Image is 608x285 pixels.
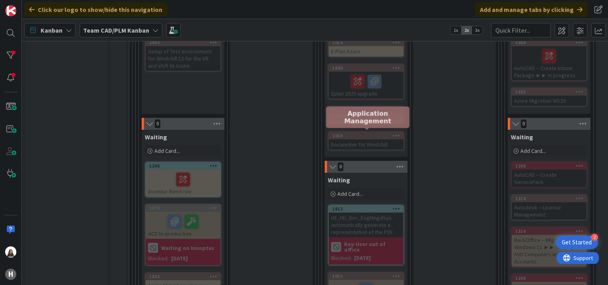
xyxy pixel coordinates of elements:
[515,196,587,201] div: 1314
[512,228,587,235] div: 1316
[512,96,587,106] div: Azure Migration WS20
[171,254,188,263] div: [DATE]
[328,176,350,184] span: Waiting
[148,254,169,263] div: Blocked:
[154,119,161,129] span: 0
[146,212,220,239] div: ACD to production
[146,273,220,280] div: 1833
[41,25,62,35] span: Kanban
[515,228,587,234] div: 1316
[5,5,16,16] img: Visit kanbanzone.com
[149,40,220,45] div: 2092
[491,23,551,37] input: Quick Filter...
[146,39,220,71] div: 2092Setup of Test environment for Windchill 13 for the lift and shift to Azure
[520,147,546,154] span: Add Card...
[149,163,220,169] div: 1246
[512,39,587,46] div: 1868
[472,26,483,34] span: 3x
[511,133,533,141] span: Waiting
[146,162,220,197] div: 1246Inventor Bend rule
[332,65,403,71] div: 1649
[512,162,587,170] div: 1296
[332,206,403,212] div: 1813
[512,195,587,220] div: 1314Autodesk -- License Management
[154,147,180,154] span: Add Card...
[337,190,363,197] span: Add Card...
[329,213,403,237] div: HE_HD_Doc_EngMngdSys automatically generate a representation of the PDF.
[329,64,403,99] div: 1649Eplan 2025 upgrade
[329,132,403,150] div: 1069Docworker for Windchill
[562,238,592,246] div: Get Started
[515,275,587,281] div: 1298
[146,205,220,239] div: 1073ACD to production
[515,40,587,45] div: 1868
[149,274,220,279] div: 1833
[512,162,587,187] div: 1296AutoCAD -- Create ServicePack
[329,205,403,213] div: 1813
[146,39,220,46] div: 2092
[512,195,587,202] div: 1314
[512,46,587,80] div: AutoCAD -- Create Intune Package ►► In progress
[512,228,587,267] div: 1316BackOffice -- Migration to Windows 11 ►► Waiting for AVD Computers and Special Accounts.
[329,132,403,139] div: 1069
[512,39,587,80] div: 1868AutoCAD -- Create Intune Package ►► In progress
[146,46,220,71] div: Setup of Test environment for Windchill 13 for the lift and shift to Azure
[475,2,587,17] div: Add and manage tabs by clicking
[329,273,403,280] div: 1059
[332,40,403,45] div: 1014
[329,39,403,46] div: 1014
[329,109,406,125] h5: Application Management
[512,88,587,96] div: 1835
[5,246,16,258] img: KM
[146,170,220,197] div: Inventor Bend rule
[515,89,587,95] div: 1835
[344,241,401,252] b: Key-User out of office
[329,39,403,57] div: 1014E-Plan Azure
[149,205,220,211] div: 1073
[83,26,149,34] b: Team CAD/PLM Kanban
[461,26,472,34] span: 2x
[145,133,167,141] span: Waiting
[591,234,598,241] div: 2
[17,1,36,11] span: Support
[329,205,403,237] div: 1813HE_HD_Doc_EngMngdSys automatically generate a representation of the PDF.
[161,245,214,251] b: Waiting on Innoptus
[331,254,352,262] div: Blocked:
[24,2,167,17] div: Click our logo to show/hide this navigation
[332,133,403,139] div: 1069
[512,88,587,106] div: 1835Azure Migration WS20
[332,273,403,279] div: 1059
[337,162,344,172] span: 0
[515,163,587,169] div: 1296
[512,170,587,187] div: AutoCAD -- Create ServicePack
[329,46,403,57] div: E-Plan Azure
[555,236,598,249] div: Open Get Started checklist, remaining modules: 2
[450,26,461,34] span: 1x
[512,235,587,267] div: BackOffice -- Migration to Windows 11 ►► Waiting for AVD Computers and Special Accounts.
[146,205,220,212] div: 1073
[329,64,403,72] div: 1649
[5,269,16,280] div: H
[520,119,527,129] span: 0
[512,202,587,220] div: Autodesk -- License Management
[146,162,220,170] div: 1246
[329,72,403,99] div: Eplan 2025 upgrade
[354,254,371,262] div: [DATE]
[512,275,587,282] div: 1298
[329,139,403,150] div: Docworker for Windchill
